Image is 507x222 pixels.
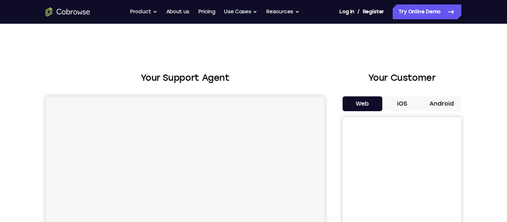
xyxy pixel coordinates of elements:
[166,4,189,19] a: About us
[224,4,257,19] button: Use Cases
[343,71,461,85] h2: Your Customer
[339,4,354,19] a: Log In
[357,7,360,16] span: /
[393,4,461,19] a: Try Online Demo
[363,4,384,19] a: Register
[382,96,422,111] button: iOS
[266,4,300,19] button: Resources
[46,71,325,85] h2: Your Support Agent
[422,96,461,111] button: Android
[343,96,382,111] button: Web
[130,4,157,19] button: Product
[198,4,215,19] a: Pricing
[46,7,90,16] a: Go to the home page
